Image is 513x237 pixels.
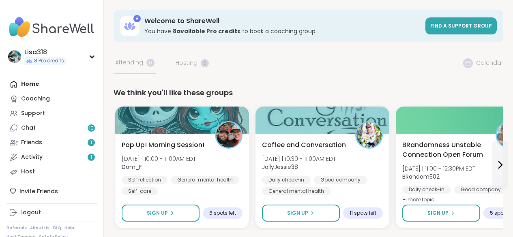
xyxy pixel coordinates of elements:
a: Friends1 [6,135,97,150]
span: [DATE] | 11:00 - 12:30PM EDT [402,164,475,173]
div: We think you'll like these groups [114,87,503,98]
span: 1 [90,154,92,161]
div: Daily check-in [262,176,311,184]
span: 6 spots left [209,210,236,216]
span: Find a support group [430,22,492,29]
span: Coffee and Conversation [262,140,346,150]
a: FAQ [53,225,61,231]
a: Find a support group [425,17,497,34]
img: ShareWell Nav Logo [6,13,97,41]
h3: Welcome to ShareWell [144,17,421,26]
div: Support [21,109,45,117]
div: Chat [21,124,36,132]
b: Dom_F [122,163,142,171]
a: Logout [6,205,97,220]
div: Self reflection [122,176,167,184]
span: 11 spots left [350,210,376,216]
a: About Us [30,225,49,231]
span: Sign Up [287,209,308,217]
div: Good company [314,176,367,184]
button: Sign Up [402,205,480,222]
button: Sign Up [122,205,200,222]
div: Self-care [122,187,158,195]
a: Chat10 [6,121,97,135]
div: Host [21,168,35,176]
h3: You have to book a coaching group. [144,27,421,35]
a: Host [6,164,97,179]
a: Help [64,225,74,231]
span: Pop Up! Morning Session! [122,140,204,150]
div: Friends [21,139,42,147]
span: [DATE] | 10:30 - 11:00AM EDT [262,155,336,163]
div: Logout [20,209,41,217]
a: Activity1 [6,150,97,164]
span: Sign Up [427,209,449,217]
div: Daily check-in [402,186,451,194]
b: BRandom502 [402,173,440,181]
div: General mental health [171,176,239,184]
img: Lisa318 [8,50,21,63]
span: 8 Pro credits [34,58,64,64]
button: Sign Up [262,205,340,222]
div: Invite Friends [6,184,97,199]
div: 8 [133,15,141,22]
span: BRandomness Unstable Connection Open Forum [402,140,487,160]
a: Referrals [6,225,27,231]
a: Support [6,106,97,121]
div: Lisa318 [24,48,66,57]
b: 8 available Pro credit s [173,27,240,35]
span: [DATE] | 10:00 - 11:00AM EDT [122,155,196,163]
div: Coaching [21,95,50,103]
img: Dom_F [216,122,241,147]
img: JollyJessie38 [356,122,382,147]
span: Sign Up [147,209,168,217]
span: 1 [90,139,92,146]
div: General mental health [262,187,331,195]
span: 10 [89,125,94,132]
div: Activity [21,153,43,161]
div: Good company [454,186,507,194]
a: Coaching [6,92,97,106]
b: JollyJessie38 [262,163,298,171]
